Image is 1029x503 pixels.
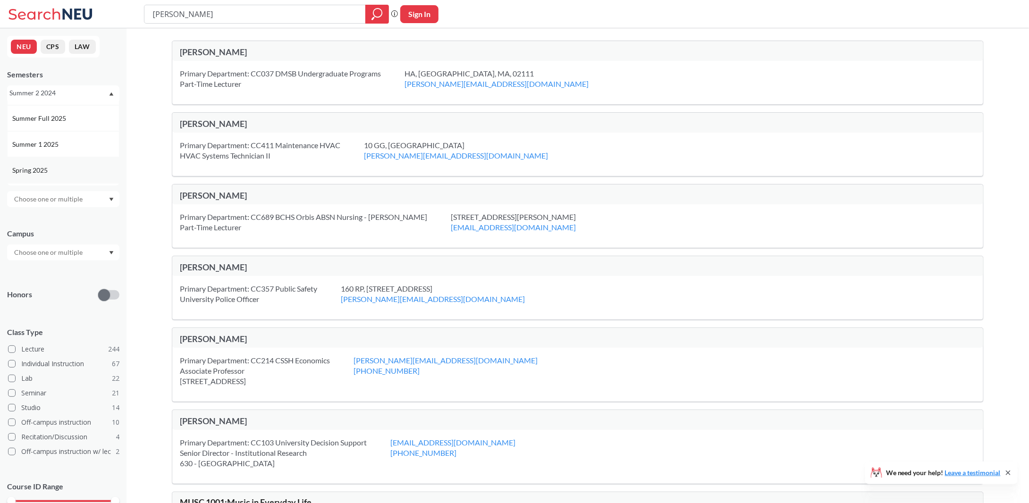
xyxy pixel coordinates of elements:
[9,88,108,98] div: Summer 2 2024
[180,190,578,201] div: [PERSON_NAME]
[945,469,1001,477] a: Leave a testimonial
[9,193,89,205] input: Choose one or multiple
[180,262,578,272] div: [PERSON_NAME]
[12,139,60,150] span: Summer 1 2025
[112,359,119,369] span: 67
[451,223,576,232] a: [EMAIL_ADDRESS][DOMAIN_NAME]
[112,417,119,428] span: 10
[371,8,383,21] svg: magnifying glass
[109,198,114,201] svg: Dropdown arrow
[112,388,119,398] span: 21
[180,212,451,233] div: Primary Department: CC689 BCHS Orbis ABSN Nursing - [PERSON_NAME] Part-Time Lecturer
[354,366,420,375] a: [PHONE_NUMBER]
[8,387,119,399] label: Seminar
[7,228,119,239] div: Campus
[69,40,96,54] button: LAW
[8,402,119,414] label: Studio
[405,68,612,89] div: HA, [GEOGRAPHIC_DATA], MA, 02111
[112,373,119,384] span: 22
[180,47,578,57] div: [PERSON_NAME]
[886,469,1001,476] span: We need your help!
[109,251,114,255] svg: Dropdown arrow
[180,334,578,344] div: [PERSON_NAME]
[116,446,119,457] span: 2
[7,244,119,260] div: Dropdown arrow
[8,445,119,458] label: Off-campus instruction w/ lec
[41,40,65,54] button: CPS
[7,191,119,207] div: Dropdown arrow
[11,40,37,54] button: NEU
[405,79,589,88] a: [PERSON_NAME][EMAIL_ADDRESS][DOMAIN_NAME]
[341,284,548,304] div: 160 RP, [STREET_ADDRESS]
[341,294,525,303] a: [PERSON_NAME][EMAIL_ADDRESS][DOMAIN_NAME]
[354,356,538,365] a: [PERSON_NAME][EMAIL_ADDRESS][DOMAIN_NAME]
[180,140,364,161] div: Primary Department: CC411 Maintenance HVAC HVAC Systems Technician II
[112,402,119,413] span: 14
[8,343,119,355] label: Lecture
[364,151,548,160] a: [PERSON_NAME][EMAIL_ADDRESS][DOMAIN_NAME]
[7,85,119,101] div: Summer 2 2024Dropdown arrowFall 2025Summer 2 2025Summer Full 2025Summer 1 2025Spring 2025Fall 202...
[8,372,119,385] label: Lab
[116,432,119,442] span: 4
[364,140,572,161] div: 10 GG, [GEOGRAPHIC_DATA]
[8,431,119,443] label: Recitation/Discussion
[400,5,439,23] button: Sign In
[390,448,456,457] a: [PHONE_NUMBER]
[365,5,389,24] div: magnifying glass
[7,481,119,492] p: Course ID Range
[180,68,405,89] div: Primary Department: CC037 DMSB Undergraduate Programs Part-Time Lecturer
[152,6,359,22] input: Class, professor, course number, "phrase"
[7,69,119,80] div: Semesters
[108,344,119,354] span: 244
[180,355,354,386] div: Primary Department: CC214 CSSH Economics Associate Professor [STREET_ADDRESS]
[8,358,119,370] label: Individual Instruction
[12,165,50,176] span: Spring 2025
[390,438,515,447] a: [EMAIL_ADDRESS][DOMAIN_NAME]
[180,437,390,469] div: Primary Department: CC103 University Decision Support Senior Director - Institutional Research 63...
[9,247,89,258] input: Choose one or multiple
[7,327,119,337] span: Class Type
[109,92,114,96] svg: Dropdown arrow
[180,118,578,129] div: [PERSON_NAME]
[451,212,599,233] div: [STREET_ADDRESS][PERSON_NAME]
[8,416,119,428] label: Off-campus instruction
[180,416,578,426] div: [PERSON_NAME]
[12,113,68,124] span: Summer Full 2025
[180,284,341,304] div: Primary Department: CC357 Public Safety University Police Officer
[7,289,32,300] p: Honors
